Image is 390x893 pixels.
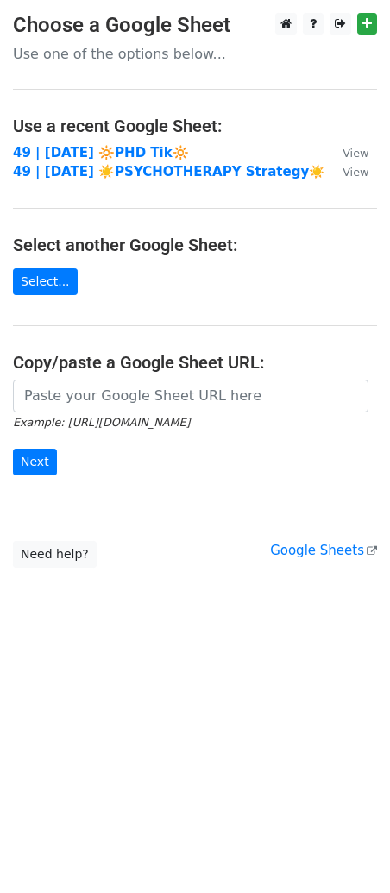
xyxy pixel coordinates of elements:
[343,166,368,179] small: View
[325,164,368,179] a: View
[325,145,368,160] a: View
[13,164,325,179] a: 49 | [DATE] ☀️PSYCHOTHERAPY Strategy☀️
[13,380,368,412] input: Paste your Google Sheet URL here
[13,449,57,475] input: Next
[13,13,377,38] h3: Choose a Google Sheet
[13,145,189,160] a: 49 | [DATE] 🔆PHD Tik🔆
[13,235,377,255] h4: Select another Google Sheet:
[13,352,377,373] h4: Copy/paste a Google Sheet URL:
[13,45,377,63] p: Use one of the options below...
[13,541,97,568] a: Need help?
[13,416,190,429] small: Example: [URL][DOMAIN_NAME]
[270,543,377,558] a: Google Sheets
[13,116,377,136] h4: Use a recent Google Sheet:
[13,268,78,295] a: Select...
[343,147,368,160] small: View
